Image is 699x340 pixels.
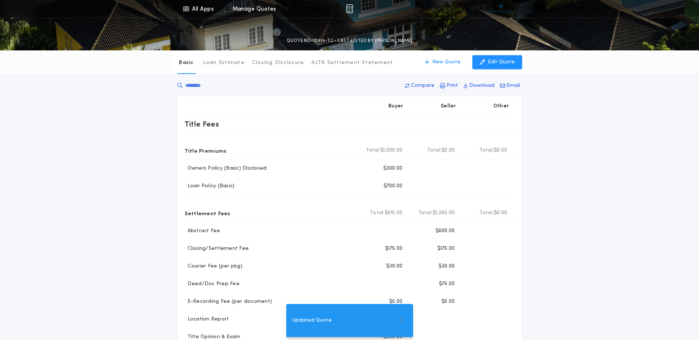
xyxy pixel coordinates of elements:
b: Total: [479,209,494,217]
p: Settlement Fees [185,207,230,219]
p: Other [493,103,508,110]
span: Updated Quote [292,316,332,325]
span: $615.00 [385,209,403,217]
span: $0.00 [441,147,455,154]
p: Abstract Fee [185,227,220,235]
span: $1,000.00 [380,147,402,154]
p: ALTA Settlement Statement [311,59,393,67]
button: Print [438,79,460,92]
p: $600.00 [436,227,455,235]
p: Download [469,82,494,89]
b: Total: [418,209,433,217]
p: $75.00 [439,280,455,288]
p: E-Recording Fee (per document) [185,298,272,305]
p: $30.00 [438,263,455,270]
p: $175.00 [437,245,455,252]
p: $5.00 [441,298,455,305]
p: Owners Policy (Basic) Disclosed [185,165,267,172]
button: New Quote [417,55,468,69]
b: Total: [427,147,442,154]
p: QUOTE ND-10614-TC - LAST EDITED BY [PERSON_NAME] [287,37,412,45]
b: Total: [366,147,381,154]
p: $300.00 [383,165,403,172]
button: Edit Quote [472,55,522,69]
p: Compare [411,82,434,89]
p: Loan Policy (Basic) [185,183,235,190]
p: Edit Quote [488,59,515,66]
b: Total: [370,209,385,217]
p: New Quote [432,59,461,66]
p: Courier Fee (per pkg) [185,263,242,270]
p: Title Fees [185,118,219,130]
button: Email [498,79,522,92]
button: Compare [403,79,437,92]
p: Email [507,82,520,89]
p: $700.00 [384,183,403,190]
img: img [346,4,353,13]
b: Total: [479,147,494,154]
p: $5.00 [389,298,402,305]
p: Seller [441,103,456,110]
p: Basic [179,59,193,67]
p: $30.00 [386,263,403,270]
span: $0.00 [494,147,507,154]
p: $175.00 [385,245,403,252]
span: $1,265.00 [433,209,455,217]
p: Deed/Doc Prep Fee [185,280,240,288]
p: Print [447,82,458,89]
p: Title Premiums [185,145,227,156]
p: Closing Disclosure [252,59,304,67]
img: vs-icon [487,5,515,13]
button: Download [461,79,497,92]
p: Loan Estimate [203,59,245,67]
p: Buyer [388,103,403,110]
span: $0.00 [494,209,507,217]
p: Closing/Settlement Fee [185,245,249,252]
